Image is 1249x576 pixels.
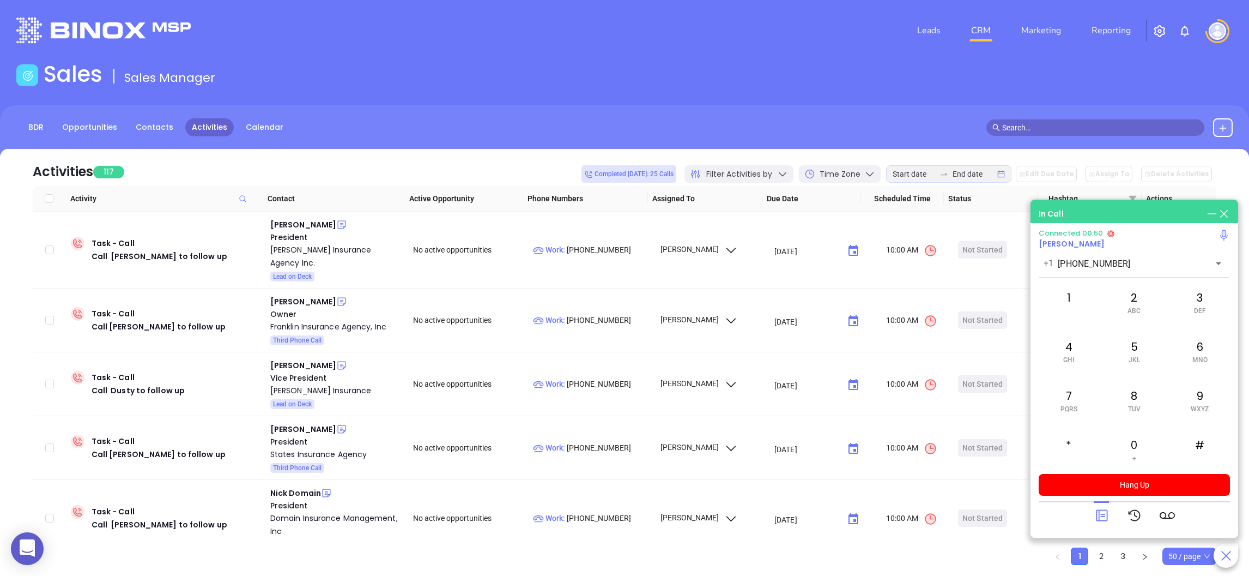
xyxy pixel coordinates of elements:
p: [PHONE_NUMBER] [533,378,650,390]
li: Previous Page [1049,548,1066,565]
div: [PERSON_NAME] [270,295,336,308]
th: Contact [263,186,398,212]
button: right [1136,548,1154,565]
div: Call [PERSON_NAME] to follow up [92,518,227,531]
span: Work : [533,380,565,388]
a: 3 [1115,548,1131,565]
div: 6 [1170,329,1230,373]
a: BDR [22,118,50,136]
span: Lead on Deck [273,271,312,283]
a: Leads [913,20,945,41]
div: Call Dusty to follow up [92,384,185,397]
button: Assign To [1086,166,1132,182]
span: MNO [1192,356,1208,364]
a: CRM [967,20,995,41]
button: Choose date, selected date is Aug 11, 2025 [842,508,864,530]
button: Choose date, selected date is Aug 11, 2025 [842,240,864,262]
div: President [270,500,398,512]
div: Page Size [1162,548,1216,565]
div: Not Started [962,241,1003,259]
div: President [270,436,398,448]
a: [PERSON_NAME] Insurance [270,384,398,397]
span: 10:00 AM [886,314,937,328]
a: 1 [1071,548,1088,565]
span: [PERSON_NAME] [659,245,738,254]
div: [PERSON_NAME] [270,359,336,372]
input: MM/DD/YYYY [774,443,838,454]
div: Franklin Insurance Agency, Inc [270,320,398,333]
div: [PERSON_NAME] [270,218,336,231]
li: 1 [1071,548,1088,565]
span: PQRS [1060,405,1077,413]
div: 7 [1039,379,1099,422]
th: Scheduled Time [861,186,944,212]
span: Third Phone Call [273,334,322,346]
p: [PHONE_NUMBER] [533,442,650,454]
div: No active opportunities [413,442,524,454]
span: 50 / page [1168,548,1210,565]
th: Active Opportunity [398,186,523,212]
img: iconSetting [1153,25,1166,38]
button: Delete Activities [1141,166,1212,182]
span: Hashtag [1048,193,1124,205]
div: Call [PERSON_NAME] to follow up [92,448,226,461]
div: Task - Call [92,371,185,397]
div: # [1170,428,1230,471]
p: +1 [1044,257,1053,270]
span: Activity [70,193,259,205]
li: Next Page [1136,548,1154,565]
div: No active opportunities [413,314,524,326]
span: Sales Manager [124,69,215,86]
span: 10:00 AM [886,442,937,455]
img: logo [16,17,191,43]
a: Marketing [1017,20,1065,41]
button: left [1049,548,1066,565]
a: Domain Insurance Management, Inc [270,512,398,538]
span: 10:00 AM [886,378,937,392]
a: [PERSON_NAME] Insurance Agency Inc. [270,243,398,269]
button: Open [1211,256,1226,271]
input: Start date [893,168,935,180]
span: WXYZ [1191,405,1209,413]
div: Task - Call [92,505,227,531]
h1: Sales [44,61,102,87]
button: Hang Up [1039,474,1230,496]
a: States Insurance Agency [270,448,398,461]
span: [PERSON_NAME] [659,443,738,452]
span: + [1132,454,1136,462]
div: No active opportunities [413,512,524,524]
span: right [1142,554,1148,560]
input: MM/DD/YYYY [774,380,838,391]
img: iconNotification [1178,25,1191,38]
span: ABC [1127,307,1141,315]
span: [PERSON_NAME] [659,513,738,522]
th: Assigned To [648,186,762,212]
span: Work : [533,245,565,254]
span: DEF [1194,307,1206,315]
div: Not Started [962,439,1003,457]
span: [PERSON_NAME] [659,315,738,324]
span: 00:50 [1082,228,1104,238]
p: [PHONE_NUMBER] [533,244,650,256]
span: JKL [1129,356,1140,364]
span: GHI [1063,356,1074,364]
span: Filter Activities by [706,169,772,180]
a: Contacts [129,118,180,136]
div: 9 [1170,379,1230,422]
span: [PERSON_NAME] [659,379,738,388]
span: TUV [1128,405,1141,413]
div: In Call [1039,208,1064,220]
span: to [939,170,948,178]
img: user [1209,22,1226,40]
div: President [270,231,398,243]
span: Work : [533,514,565,523]
span: Connected [1039,228,1080,238]
div: Activities [33,162,93,182]
a: 2 [1093,548,1109,565]
div: Nick Domain [270,487,321,500]
input: MM/DD/YYYY [774,316,838,327]
th: Status [944,186,1038,212]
